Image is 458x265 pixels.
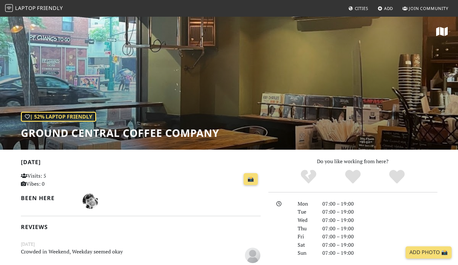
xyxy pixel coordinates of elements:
div: 07:00 – 19:00 [319,208,441,216]
a: Join Community [400,3,451,14]
div: Thu [294,225,318,233]
img: LaptopFriendly [5,4,13,12]
div: Sat [294,241,318,249]
div: 07:00 – 19:00 [319,241,441,249]
h2: [DATE] [21,159,261,168]
div: Definitely! [375,169,419,185]
span: Cities [355,5,368,11]
h1: Ground Central Coffee Company [21,127,219,139]
div: 07:00 – 19:00 [319,216,441,225]
p: Visits: 5 Vibes: 0 [21,172,96,188]
div: No [286,169,331,185]
span: Laptop [15,4,36,12]
a: Add Photo 📸 [406,246,452,259]
div: Sun [294,249,318,257]
span: Friendly [37,4,63,12]
a: LaptopFriendly LaptopFriendly [5,3,63,14]
div: Wed [294,216,318,225]
a: 📸 [244,173,258,185]
div: 07:00 – 19:00 [319,233,441,241]
div: Tue [294,208,318,216]
p: Crowded in Weekend, Weekday seemed okay [17,248,223,262]
h2: Reviews [21,224,261,230]
div: Fri [294,233,318,241]
a: Cities [346,3,371,14]
div: 07:00 – 19:00 [319,200,441,208]
div: 07:00 – 19:00 [319,225,441,233]
span: Anonymous [245,251,260,258]
div: Yes [331,169,375,185]
span: Join Community [409,5,448,11]
small: [DATE] [17,241,265,248]
h2: Been here [21,195,75,201]
img: 2406-vlad.jpg [83,193,98,209]
a: Add [375,3,396,14]
div: Mon [294,200,318,208]
p: Do you like working from here? [268,157,437,166]
div: 07:00 – 19:00 [319,249,441,257]
span: Vlad Sitalo [83,197,98,204]
span: Add [384,5,393,11]
img: blank-535327c66bd565773addf3077783bbfce4b00ec00e9fd257753287c682c7fa38.png [245,248,260,263]
div: | 52% Laptop Friendly [21,112,96,122]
